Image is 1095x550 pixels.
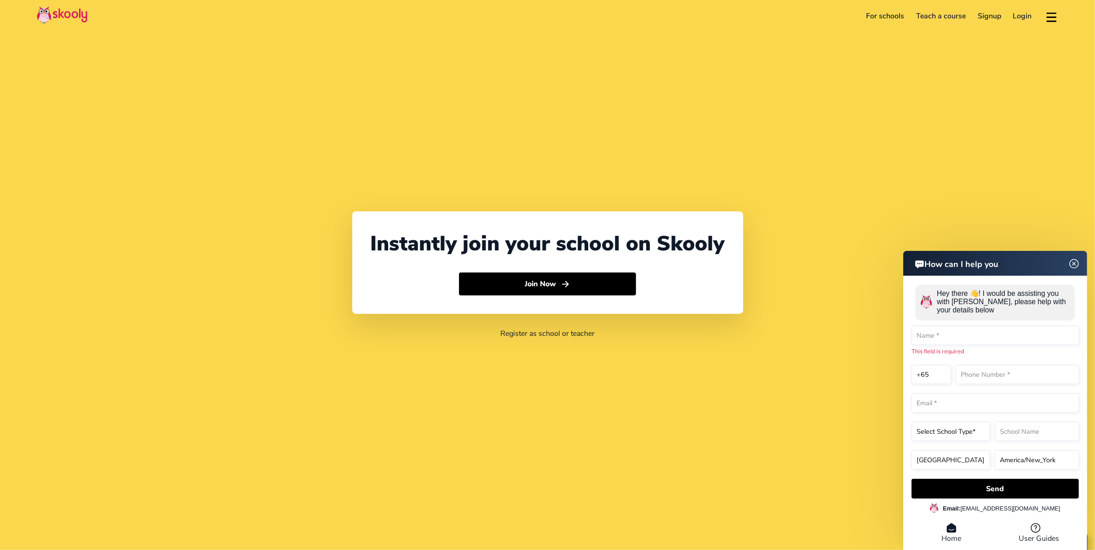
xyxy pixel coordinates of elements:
img: Skooly [37,6,87,24]
a: Signup [972,9,1007,23]
a: Register as school or teacher [500,329,595,339]
button: Join Nowarrow forward outline [459,272,636,295]
ion-icon: arrow forward outline [561,279,570,289]
a: Login [1007,9,1038,23]
div: Instantly join your school on Skooly [371,230,725,258]
a: For schools [860,9,911,23]
a: Teach a course [910,9,972,23]
button: menu outline [1045,9,1058,24]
